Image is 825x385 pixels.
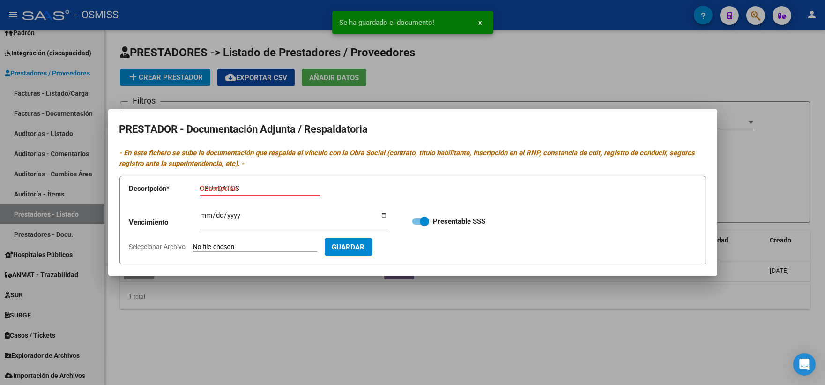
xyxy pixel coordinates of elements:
[479,18,482,27] span: x
[129,243,186,250] span: Seleccionar Archivo
[129,217,200,228] p: Vencimiento
[433,217,485,226] strong: Presentable SSS
[129,183,200,194] p: Descripción
[332,243,365,251] span: Guardar
[793,353,816,376] div: Open Intercom Messenger
[325,238,372,256] button: Guardar
[119,149,695,168] i: - En este fichero se sube la documentación que respalda el vínculo con la Obra Social (contrato, ...
[119,121,706,138] h2: PRESTADOR - Documentación Adjunta / Respaldatoria
[340,18,435,27] span: Se ha guardado el documento!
